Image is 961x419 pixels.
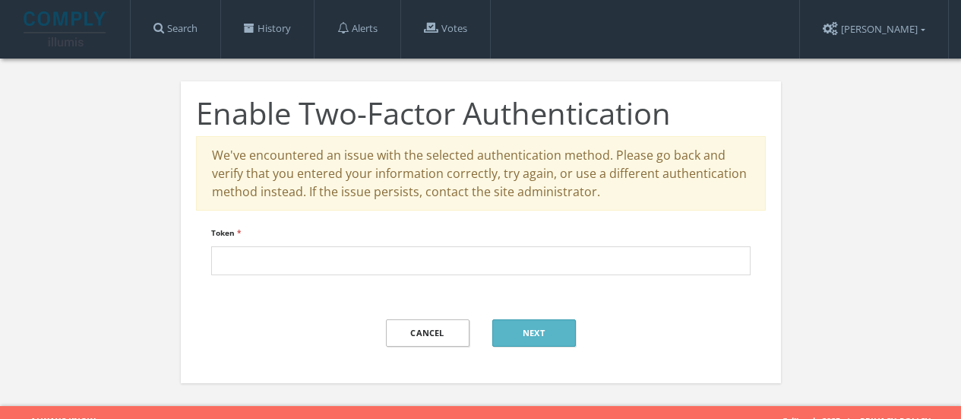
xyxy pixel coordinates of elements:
img: illumis [24,11,109,46]
h1: Enable Two-Factor Authentication [196,97,766,130]
button: Next [492,319,576,347]
label: Token [211,223,241,243]
a: Cancel [386,319,469,347]
p: We've encountered an issue with the selected authentication method. Please go back and verify tha... [196,136,766,211]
